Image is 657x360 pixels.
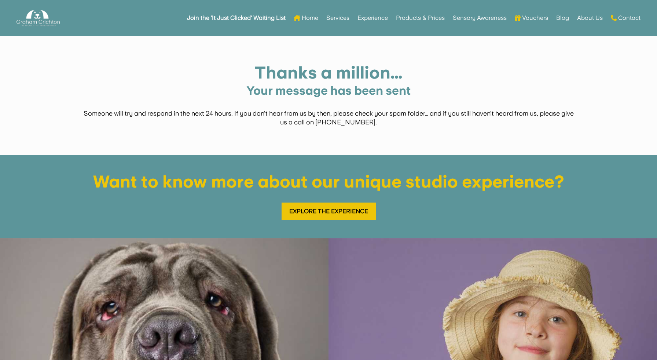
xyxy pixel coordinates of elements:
a: Vouchers [515,4,548,32]
a: Join the ‘It Just Clicked’ Waiting List [187,4,286,32]
h4: Your message has been sent [80,85,577,100]
a: Home [294,4,318,32]
a: Contact [611,4,641,32]
strong: Join the ‘It Just Clicked’ Waiting List [187,15,286,21]
a: Products & Prices [396,4,445,32]
a: Experience [357,4,388,32]
a: About Us [577,4,603,32]
a: Explore the Experience [282,203,376,220]
h1: Want to know more about our unique studio experience? [18,173,639,194]
a: Blog [556,4,569,32]
img: Graham Crichton Photography Logo [16,8,60,28]
a: Services [326,4,349,32]
h1: Thanks a million… [80,64,577,85]
p: Someone will try and respond in the next 24 hours. If you don’t hear from us by then, please chec... [80,100,577,126]
a: Sensory Awareness [453,4,507,32]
